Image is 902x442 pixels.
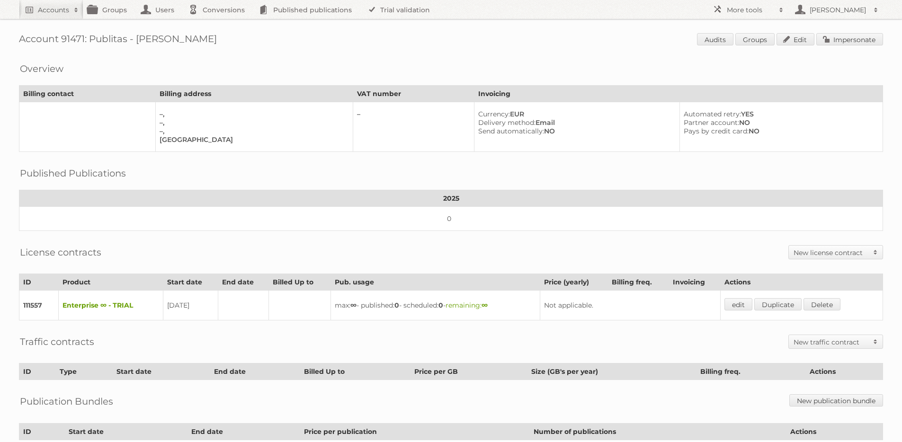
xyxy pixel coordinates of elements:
[478,118,536,127] span: Delivery method:
[163,291,218,320] td: [DATE]
[353,102,474,152] td: –
[684,118,739,127] span: Partner account:
[684,127,749,135] span: Pays by credit card:
[684,127,875,135] div: NO
[163,274,218,291] th: Start date
[478,110,510,118] span: Currency:
[160,110,346,118] div: –,
[300,363,410,380] th: Billed Up to
[868,246,883,259] span: Toggle
[394,301,399,309] strong: 0
[684,110,875,118] div: YES
[474,86,883,102] th: Invoicing
[20,394,113,408] h2: Publication Bundles
[20,62,63,76] h2: Overview
[754,298,802,310] a: Duplicate
[19,291,59,320] td: 111557
[777,33,814,45] a: Edit
[697,33,733,45] a: Audits
[724,298,752,310] a: edit
[789,335,883,348] a: New traffic contract
[540,291,720,320] td: Not applicable.
[187,424,300,440] th: End date
[330,274,540,291] th: Pub. usage
[804,298,840,310] a: Delete
[806,363,883,380] th: Actions
[786,424,883,440] th: Actions
[218,274,268,291] th: End date
[19,86,156,102] th: Billing contact
[353,86,474,102] th: VAT number
[478,110,672,118] div: EUR
[669,274,720,291] th: Invoicing
[20,335,94,349] h2: Traffic contracts
[20,245,101,259] h2: License contracts
[529,424,786,440] th: Number of publications
[720,274,883,291] th: Actions
[478,127,544,135] span: Send automatically:
[727,5,774,15] h2: More tools
[160,135,346,144] div: [GEOGRAPHIC_DATA]
[697,363,806,380] th: Billing freq.
[300,424,529,440] th: Price per publication
[19,274,59,291] th: ID
[268,274,330,291] th: Billed Up to
[19,207,883,231] td: 0
[527,363,697,380] th: Size (GB's per year)
[438,301,443,309] strong: 0
[816,33,883,45] a: Impersonate
[112,363,210,380] th: Start date
[19,363,56,380] th: ID
[789,394,883,407] a: New publication bundle
[478,127,672,135] div: NO
[410,363,527,380] th: Price per GB
[684,118,875,127] div: NO
[160,127,346,135] div: –,
[210,363,300,380] th: End date
[19,190,883,207] th: 2025
[794,337,868,347] h2: New traffic contract
[540,274,607,291] th: Price (yearly)
[482,301,488,309] strong: ∞
[65,424,187,440] th: Start date
[868,335,883,348] span: Toggle
[607,274,669,291] th: Billing freq.
[55,363,112,380] th: Type
[789,246,883,259] a: New license contract
[160,118,346,127] div: –,
[807,5,869,15] h2: [PERSON_NAME]
[446,301,488,309] span: remaining:
[794,248,868,257] h2: New license contract
[330,291,540,320] td: max: - published: - scheduled: -
[38,5,69,15] h2: Accounts
[735,33,775,45] a: Groups
[155,86,353,102] th: Billing address
[58,274,163,291] th: Product
[19,33,883,47] h1: Account 91471: Publitas - [PERSON_NAME]
[58,291,163,320] td: Enterprise ∞ - TRIAL
[350,301,357,309] strong: ∞
[20,166,126,180] h2: Published Publications
[478,118,672,127] div: Email
[19,424,65,440] th: ID
[684,110,741,118] span: Automated retry:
